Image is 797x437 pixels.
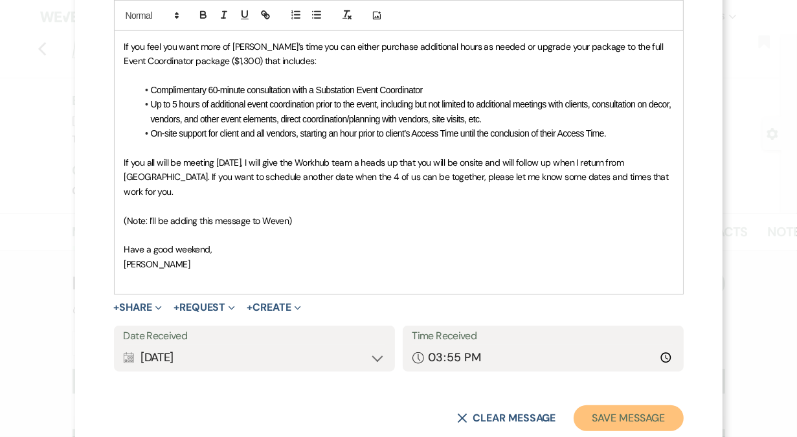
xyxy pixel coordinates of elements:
[247,302,300,313] button: Create
[151,99,673,124] span: Up to 5 hours of additional event coordination prior to the event, including but not limited to a...
[124,215,292,227] span: (Note: I’ll be adding this message to Weven)
[151,85,423,95] span: Complimentary 60-minute consultation with a Substation Event Coordinator
[174,302,179,313] span: +
[412,327,674,346] label: Time Received
[124,157,671,197] span: If you all will be meeting [DATE], I will give the Workhub team a heads up that you will be onsit...
[247,302,253,313] span: +
[574,405,683,431] button: Save Message
[124,345,385,370] div: [DATE]
[124,243,212,255] span: Have a good weekend,
[124,258,190,270] span: [PERSON_NAME]
[457,413,556,423] button: Clear message
[174,302,235,313] button: Request
[114,302,163,313] button: Share
[124,327,385,346] label: Date Received
[114,302,120,313] span: +
[151,128,607,139] span: On-site support for client and all vendors, starting an hour prior to client’s Access Time until ...
[124,41,666,67] span: If you feel you want more of [PERSON_NAME]’s time you can either purchase additional hours as nee...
